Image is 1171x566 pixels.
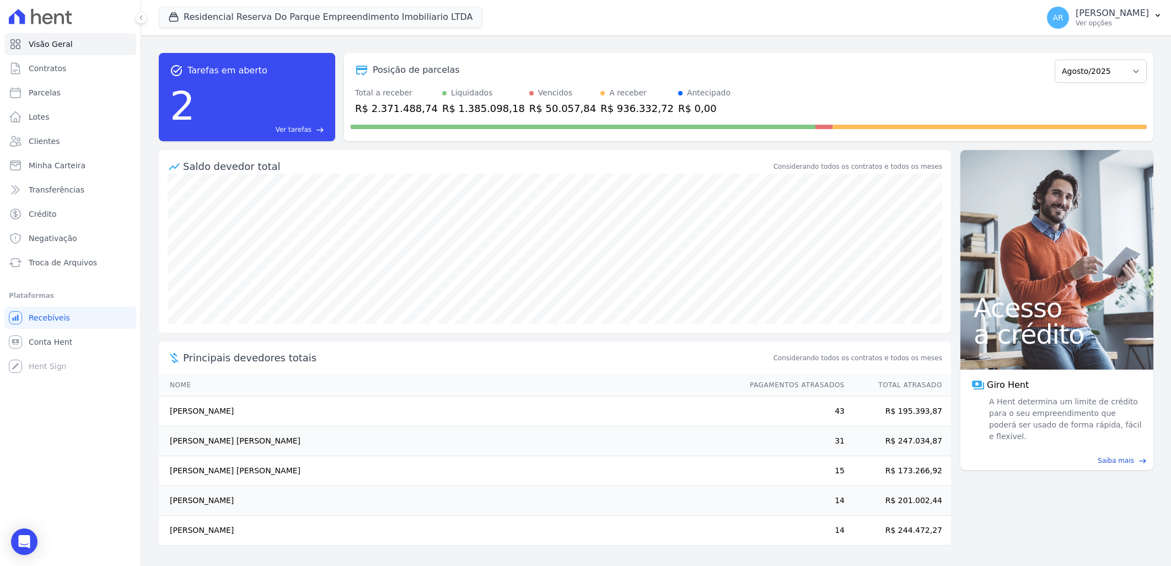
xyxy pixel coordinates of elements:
td: [PERSON_NAME] [PERSON_NAME] [159,456,739,486]
div: A receber [609,87,647,99]
a: Ver tarefas east [200,125,324,135]
a: Recebíveis [4,307,136,329]
div: Plataformas [9,289,132,302]
div: Antecipado [687,87,730,99]
span: Troca de Arquivos [29,257,97,268]
span: Contratos [29,63,66,74]
td: R$ 244.472,27 [845,516,951,546]
span: Lotes [29,111,50,122]
a: Lotes [4,106,136,128]
div: R$ 2.371.488,74 [355,101,438,116]
td: 14 [739,486,845,516]
td: [PERSON_NAME] [159,486,739,516]
span: Negativação [29,233,77,244]
th: Pagamentos Atrasados [739,374,845,397]
a: Conta Hent [4,331,136,353]
a: Crédito [4,203,136,225]
td: [PERSON_NAME] [159,516,739,546]
span: Recebíveis [29,312,70,323]
span: Giro Hent [987,378,1029,392]
div: Posição de parcelas [373,63,460,77]
div: Open Intercom Messenger [11,528,37,555]
td: R$ 173.266,92 [845,456,951,486]
th: Nome [159,374,739,397]
td: 31 [739,426,845,456]
span: Saiba mais [1098,456,1134,466]
th: Total Atrasado [845,374,951,397]
div: Vencidos [538,87,572,99]
button: Residencial Reserva Do Parque Empreendimento Imobiliario LTDA [159,7,482,28]
td: R$ 201.002,44 [845,486,951,516]
td: R$ 247.034,87 [845,426,951,456]
td: [PERSON_NAME] [159,397,739,426]
a: Clientes [4,130,136,152]
span: Considerando todos os contratos e todos os meses [773,353,942,363]
span: Conta Hent [29,337,72,348]
span: A Hent determina um limite de crédito para o seu empreendimento que poderá ser usado de forma ráp... [987,396,1142,442]
a: Contratos [4,57,136,79]
span: Minha Carteira [29,160,85,171]
span: Tarefas em aberto [187,64,267,77]
a: Troca de Arquivos [4,252,136,274]
span: Ver tarefas [276,125,311,135]
div: Considerando todos os contratos e todos os meses [773,162,942,172]
a: Minha Carteira [4,154,136,177]
span: Crédito [29,209,57,220]
span: east [316,126,324,134]
span: Acesso [974,295,1140,321]
td: [PERSON_NAME] [PERSON_NAME] [159,426,739,456]
div: 2 [170,77,195,135]
td: R$ 195.393,87 [845,397,951,426]
span: Visão Geral [29,39,73,50]
span: Clientes [29,136,60,147]
p: [PERSON_NAME] [1076,8,1149,19]
span: Transferências [29,184,84,195]
span: a crédito [974,321,1140,348]
a: Parcelas [4,82,136,104]
span: Principais devedores totais [183,350,771,365]
a: Negativação [4,227,136,249]
a: Visão Geral [4,33,136,55]
a: Transferências [4,179,136,201]
td: 14 [739,516,845,546]
button: AR [PERSON_NAME] Ver opções [1038,2,1171,33]
div: Liquidados [451,87,493,99]
a: Saiba mais east [967,456,1147,466]
div: R$ 936.332,72 [600,101,674,116]
div: R$ 50.057,84 [529,101,596,116]
p: Ver opções [1076,19,1149,28]
span: east [1138,457,1147,465]
span: task_alt [170,64,183,77]
div: Saldo devedor total [183,159,771,174]
div: R$ 1.385.098,18 [442,101,525,116]
span: Parcelas [29,87,61,98]
div: Total a receber [355,87,438,99]
div: R$ 0,00 [678,101,730,116]
td: 43 [739,397,845,426]
td: 15 [739,456,845,486]
span: AR [1052,14,1063,22]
